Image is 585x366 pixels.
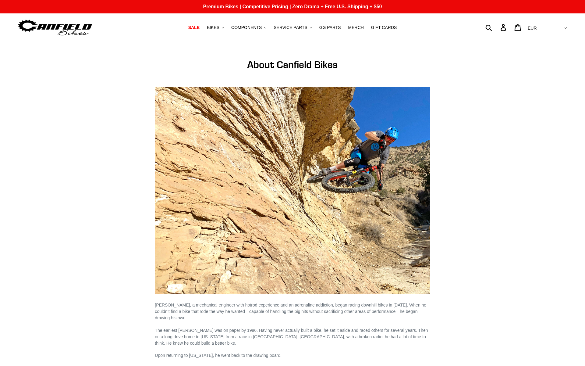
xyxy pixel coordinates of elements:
a: SALE [185,23,203,32]
img: Canfield-Lithium-Lance-2.jpg [155,87,430,294]
span: BIKES [207,25,219,30]
button: COMPONENTS [228,23,269,32]
p: Upon returning to [US_STATE], he went back to the drawing board. [155,352,430,359]
a: GIFT CARDS [368,23,400,32]
button: SERVICE PARTS [271,23,315,32]
h1: About Canfield Bikes [155,59,430,70]
input: Search [489,21,504,34]
a: GG PARTS [316,23,344,32]
span: MERCH [348,25,364,30]
span: SERVICE PARTS [274,25,307,30]
img: Canfield Bikes [17,18,93,37]
p: The earliest [PERSON_NAME] was on paper by 1996. Having never actually built a bike, he set it as... [155,327,430,346]
span: GG PARTS [319,25,341,30]
span: COMPONENTS [231,25,262,30]
span: GIFT CARDS [371,25,397,30]
span: SALE [188,25,200,30]
button: BIKES [204,23,227,32]
a: MERCH [345,23,367,32]
p: [PERSON_NAME], a mechanical engineer with hotrod experience and an adrenaline addiction, began ra... [155,296,430,321]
